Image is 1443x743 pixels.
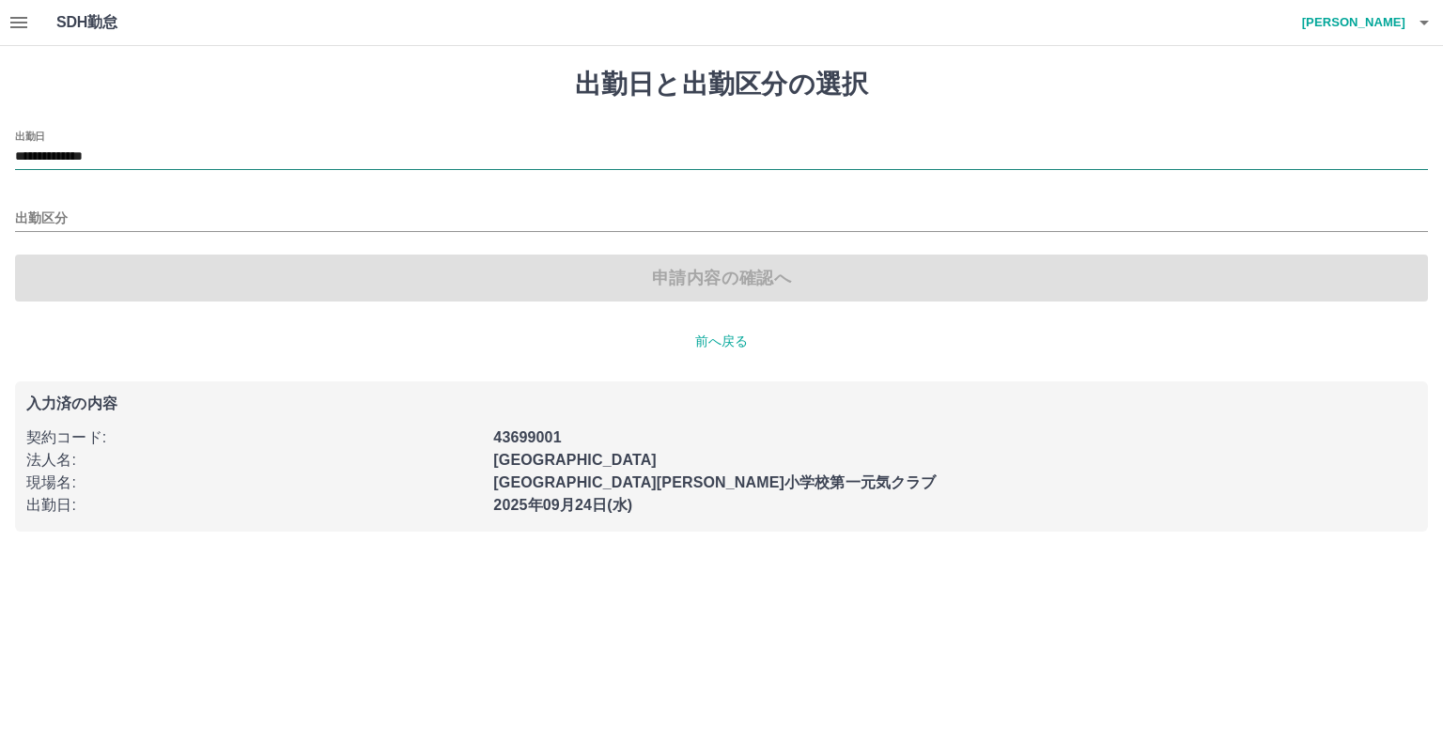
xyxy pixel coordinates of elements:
p: 契約コード : [26,426,482,449]
h1: 出勤日と出勤区分の選択 [15,69,1428,101]
b: 43699001 [493,429,561,445]
b: [GEOGRAPHIC_DATA] [493,452,657,468]
b: [GEOGRAPHIC_DATA][PERSON_NAME]小学校第一元気クラブ [493,474,936,490]
p: 法人名 : [26,449,482,472]
p: 出勤日 : [26,494,482,517]
label: 出勤日 [15,129,45,143]
p: 入力済の内容 [26,396,1417,411]
b: 2025年09月24日(水) [493,497,632,513]
p: 現場名 : [26,472,482,494]
p: 前へ戻る [15,332,1428,351]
